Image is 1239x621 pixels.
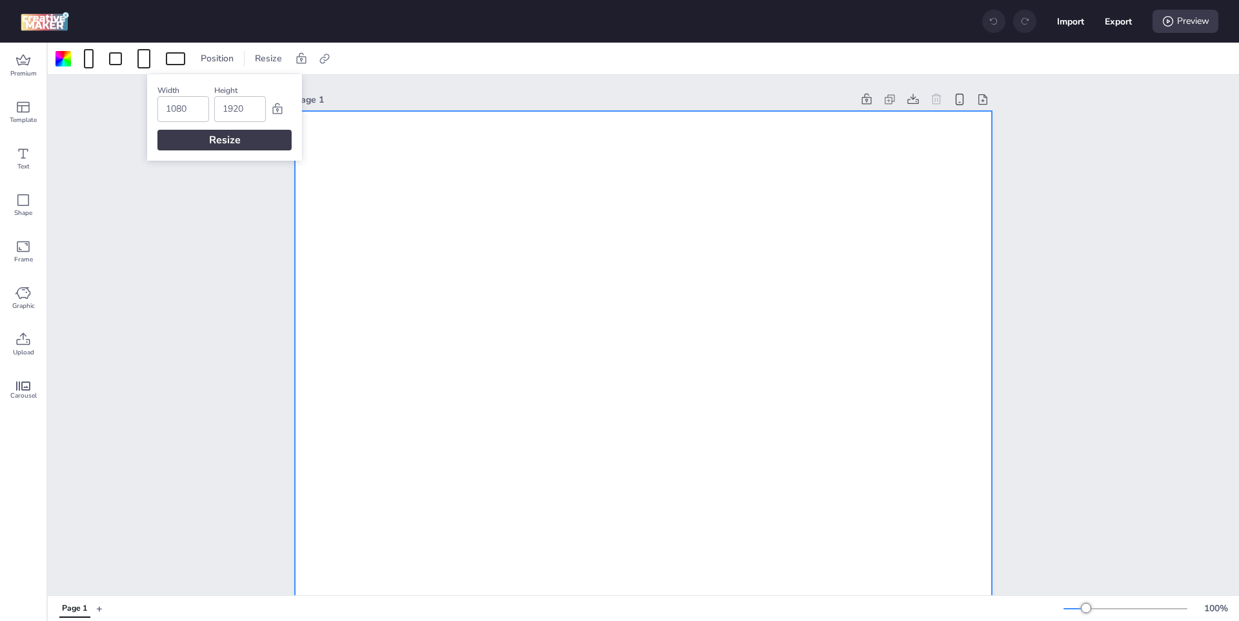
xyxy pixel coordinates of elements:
[13,347,34,358] span: Upload
[17,161,30,172] span: Text
[10,391,37,401] span: Carousel
[214,85,266,96] div: Height
[252,52,285,65] span: Resize
[198,52,236,65] span: Position
[1200,602,1231,615] div: 100 %
[1153,10,1218,33] div: Preview
[157,130,292,150] div: Resize
[157,85,209,96] div: Width
[53,597,96,620] div: Tabs
[62,603,87,615] div: Page 1
[1105,8,1132,35] button: Export
[96,597,103,620] button: +
[14,208,32,218] span: Shape
[1057,8,1084,35] button: Import
[21,12,69,31] img: logo Creative Maker
[12,301,35,311] span: Graphic
[295,93,852,107] div: Page 1
[10,68,37,79] span: Premium
[14,254,33,265] span: Frame
[10,115,37,125] span: Template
